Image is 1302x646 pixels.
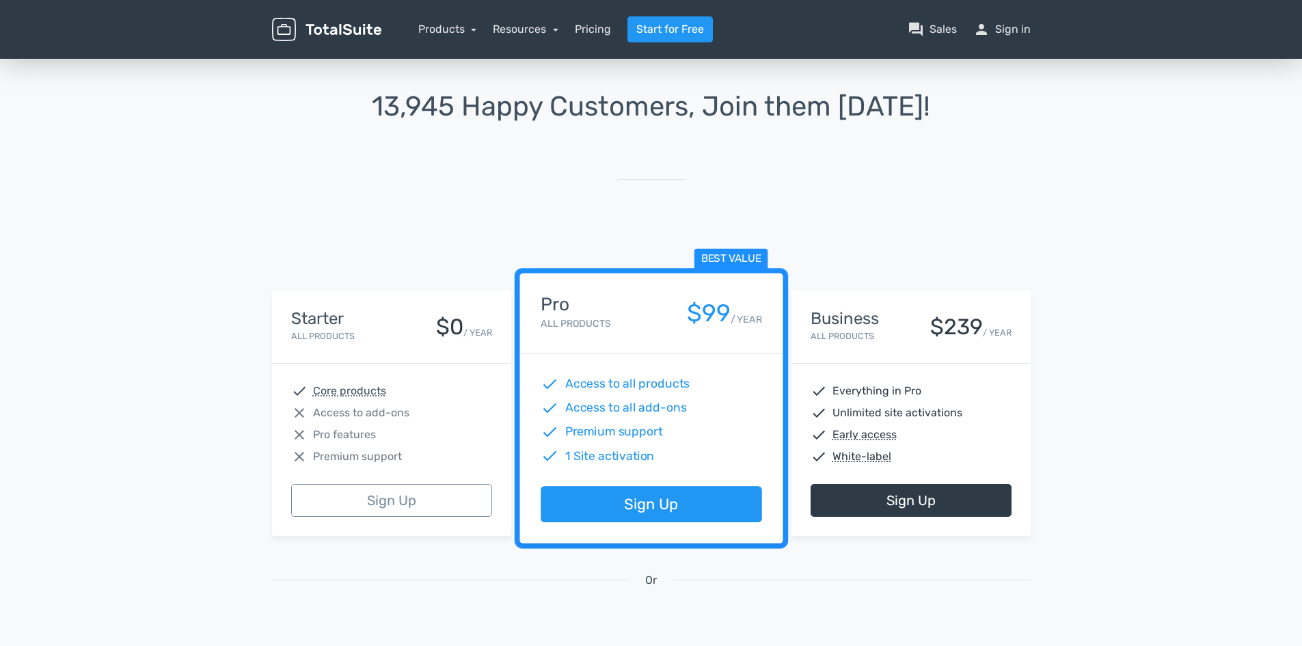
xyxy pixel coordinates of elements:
[541,447,558,465] span: check
[541,295,610,314] h4: Pro
[811,331,874,341] small: All Products
[832,405,962,421] span: Unlimited site activations
[565,375,690,393] span: Access to all products
[272,18,381,42] img: TotalSuite for WordPress
[811,405,827,421] span: check
[811,448,827,465] span: check
[973,21,990,38] span: person
[565,423,662,441] span: Premium support
[541,399,558,417] span: check
[686,300,730,327] div: $99
[272,92,1031,122] h1: 13,945 Happy Customers, Join them [DATE]!
[291,427,308,443] span: close
[418,23,477,36] a: Products
[811,310,879,327] h4: Business
[313,427,376,443] span: Pro features
[983,326,1012,339] small: / YEAR
[291,383,308,399] span: check
[493,23,558,36] a: Resources
[811,484,1012,517] a: Sign Up
[313,383,386,399] abbr: Core products
[291,310,355,327] h4: Starter
[973,21,1031,38] a: personSign in
[291,484,492,517] a: Sign Up
[832,448,891,465] abbr: White-label
[541,318,610,329] small: All Products
[436,315,463,339] div: $0
[463,326,492,339] small: / YEAR
[541,423,558,441] span: check
[930,315,983,339] div: $239
[832,427,897,443] abbr: Early access
[541,375,558,393] span: check
[575,21,611,38] a: Pricing
[565,447,654,465] span: 1 Site activation
[291,331,355,341] small: All Products
[811,427,827,443] span: check
[541,487,761,523] a: Sign Up
[694,249,768,270] span: Best value
[565,399,686,417] span: Access to all add-ons
[730,312,761,327] small: / YEAR
[908,21,924,38] span: question_answer
[313,448,402,465] span: Premium support
[291,448,308,465] span: close
[313,405,409,421] span: Access to add-ons
[291,405,308,421] span: close
[811,383,827,399] span: check
[908,21,957,38] a: question_answerSales
[645,572,657,589] span: Or
[832,383,921,399] span: Everything in Pro
[627,16,713,42] a: Start for Free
